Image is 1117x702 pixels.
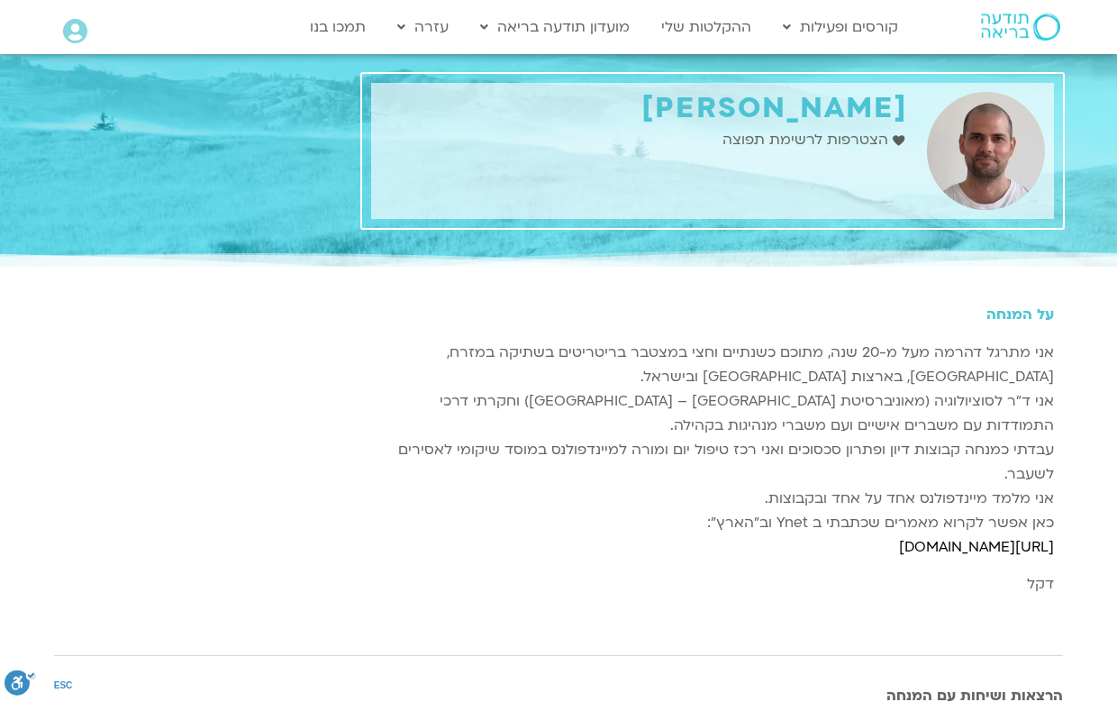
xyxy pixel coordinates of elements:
h1: [PERSON_NAME] [380,92,908,125]
a: עזרה [388,10,458,44]
span: הצטרפות לרשימת תפוצה [722,128,893,152]
p: אני מתרגל דהרמה מעל מ-20 שנה, מתוכם כשנתיים וחצי במצטבר בריטריטים בשתיקה במזרח, [GEOGRAPHIC_DATA]... [371,341,1054,560]
a: מועדון תודעה בריאה [471,10,639,44]
a: קורסים ופעילות [774,10,907,44]
p: דקל [371,572,1054,597]
img: תודעה בריאה [981,14,1060,41]
a: תמכו בנו [301,10,375,44]
h5: על המנחה [371,306,1054,323]
a: [URL][DOMAIN_NAME] [899,537,1054,557]
a: הצטרפות לרשימת תפוצה [722,128,909,152]
a: ההקלטות שלי [652,10,760,44]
